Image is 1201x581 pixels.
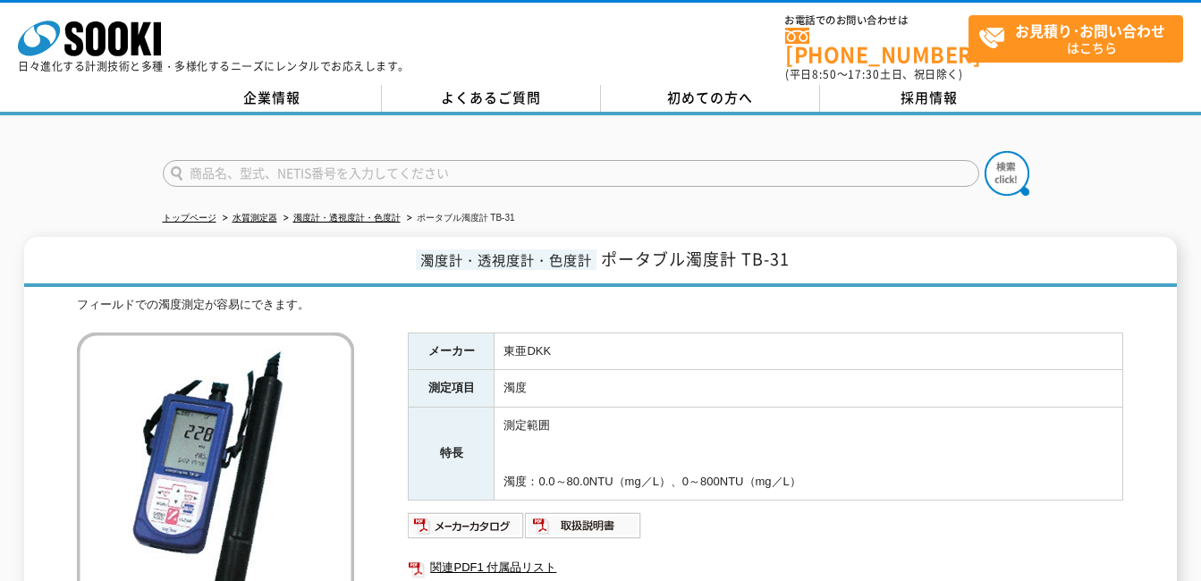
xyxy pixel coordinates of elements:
[233,213,277,223] a: 水質測定器
[409,333,495,370] th: メーカー
[408,524,525,537] a: メーカーカタログ
[525,524,642,537] a: 取扱説明書
[1015,20,1165,41] strong: お見積り･お問い合わせ
[667,88,753,107] span: 初めての方へ
[416,249,596,270] span: 濁度計・透視度計・色度計
[601,85,820,112] a: 初めての方へ
[785,28,968,64] a: [PHONE_NUMBER]
[382,85,601,112] a: よくあるご質問
[495,370,1123,408] td: 濁度
[495,408,1123,501] td: 測定範囲 濁度：0.0～80.0NTU（mg／L）、0～800NTU（mg／L）
[978,16,1182,61] span: はこちら
[293,213,401,223] a: 濁度計・透視度計・色度計
[77,296,1123,315] div: フィールドでの濁度測定が容易にできます。
[968,15,1183,63] a: お見積り･お問い合わせはこちら
[163,85,382,112] a: 企業情報
[403,209,515,228] li: ポータブル濁度計 TB-31
[163,213,216,223] a: トップページ
[409,370,495,408] th: 測定項目
[495,333,1123,370] td: 東亜DKK
[525,511,642,540] img: 取扱説明書
[18,61,410,72] p: 日々進化する計測技術と多種・多様化するニーズにレンタルでお応えします。
[601,247,790,271] span: ポータブル濁度計 TB-31
[408,511,525,540] img: メーカーカタログ
[785,66,962,82] span: (平日 ～ 土日、祝日除く)
[409,408,495,501] th: 特長
[985,151,1029,196] img: btn_search.png
[163,160,979,187] input: 商品名、型式、NETIS番号を入力してください
[785,15,968,26] span: お電話でのお問い合わせは
[848,66,880,82] span: 17:30
[812,66,837,82] span: 8:50
[820,85,1039,112] a: 採用情報
[408,556,1123,579] a: 関連PDF1 付属品リスト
